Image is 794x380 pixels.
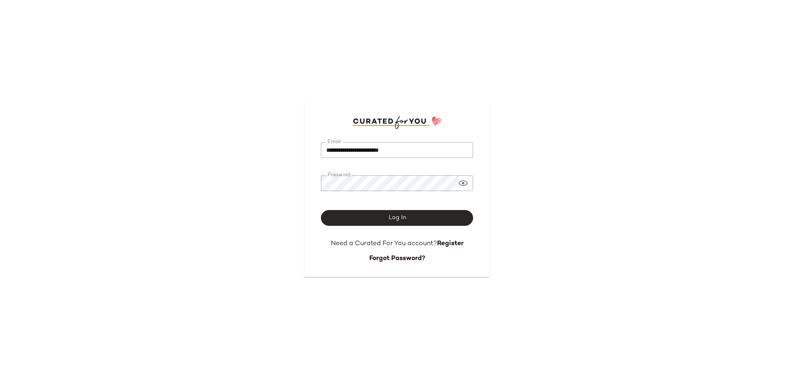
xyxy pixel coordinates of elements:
img: cfy_login_logo.DGdB1djN.svg [353,116,442,129]
a: Forgot Password? [369,255,425,262]
span: Need a Curated For You account? [331,240,437,247]
a: Register [437,240,464,247]
span: Log In [388,215,406,221]
button: Log In [321,210,473,226]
